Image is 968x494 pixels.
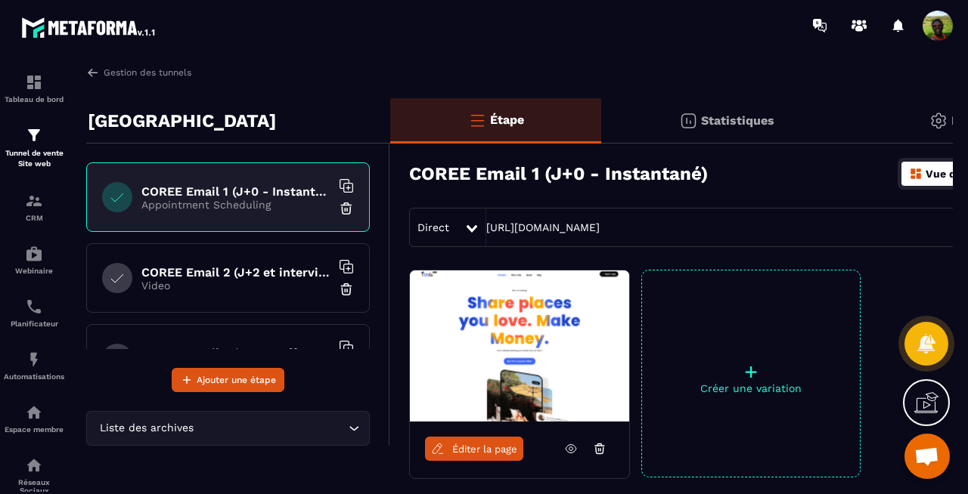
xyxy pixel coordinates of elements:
[25,126,43,144] img: formation
[141,199,330,211] p: Appointment Scheduling
[417,221,449,233] span: Direct
[4,181,64,233] a: formationformationCRM
[4,267,64,275] p: Webinaire
[25,192,43,210] img: formation
[197,372,276,387] span: Ajouter une étape
[197,420,345,437] input: Search for option
[4,392,64,445] a: automationsautomationsEspace membre
[96,420,197,437] span: Liste des archives
[909,167,923,181] img: dashboard-orange.40269519.svg
[25,298,43,316] img: scheduler
[4,339,64,392] a: automationsautomationsAutomatisations
[4,148,64,169] p: Tunnel de vente Site web
[4,372,64,381] p: Automatisations
[468,111,486,129] img: bars-o.4a397970.svg
[4,95,64,103] p: Tableau de bord
[642,361,860,382] p: +
[25,73,43,91] img: formation
[25,350,43,369] img: automations
[4,286,64,339] a: schedulerschedulerPlanificateur
[452,443,517,455] span: Éditer la page
[141,346,330,360] h6: COREE Email 3 (J+4 et offre spéciale)
[4,214,64,222] p: CRM
[679,112,697,130] img: stats.20deebd0.svg
[4,233,64,286] a: automationsautomationsWebinaire
[172,368,284,392] button: Ajouter une étape
[25,456,43,474] img: social-network
[339,201,354,216] img: trash
[86,66,191,79] a: Gestion des tunnels
[929,112,948,130] img: setting-gr.5f69749f.svg
[21,14,157,41] img: logo
[904,434,950,479] a: Ouvrir le chat
[410,270,629,421] img: image
[25,245,43,263] img: automations
[141,265,330,279] h6: COREE Email 2 (J+2 et interview)
[4,425,64,434] p: Espace membre
[4,62,64,115] a: formationformationTableau de bord
[86,411,370,446] div: Search for option
[409,163,708,184] h3: COREE Email 1 (J+0 - Instantané)
[86,66,100,79] img: arrow
[642,382,860,394] p: Créer une variation
[486,221,600,233] a: [URL][DOMAIN_NAME]
[141,184,330,199] h6: COREE Email 1 (J+0 - Instantané)
[4,115,64,181] a: formationformationTunnel de vente Site web
[25,403,43,421] img: automations
[141,279,330,292] p: Video
[425,437,523,461] a: Éditer la page
[490,113,524,127] p: Étape
[701,113,774,128] p: Statistiques
[4,320,64,328] p: Planificateur
[88,106,276,136] p: [GEOGRAPHIC_DATA]
[339,282,354,297] img: trash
